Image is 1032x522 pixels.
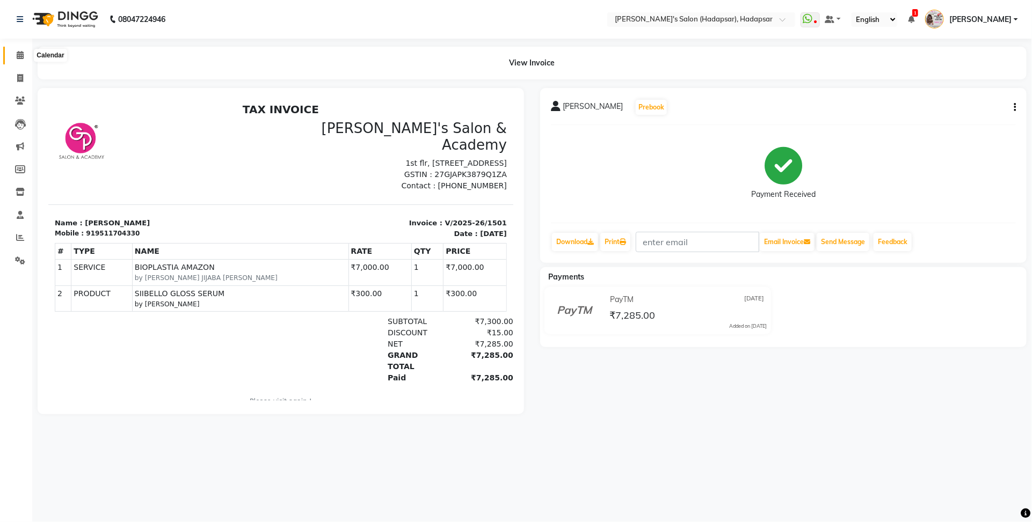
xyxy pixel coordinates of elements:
h3: [PERSON_NAME]'s Salon & Academy [239,21,459,55]
p: Please visit again ! [6,298,459,307]
th: TYPE [23,145,84,161]
input: enter email [636,232,759,252]
div: ₹15.00 [399,229,465,240]
p: GSTIN : 27GJAPK3879Q1ZA [239,70,459,82]
a: 1 [908,14,914,24]
span: SIIBELLO GLOSS SERUM [86,189,298,201]
p: Name : [PERSON_NAME] [6,119,226,130]
span: 1 [912,9,918,17]
div: Mobile : [6,130,35,139]
div: ₹7,285.00 [399,251,465,274]
a: Feedback [874,233,912,251]
td: ₹300.00 [395,187,459,212]
div: ₹7,285.00 [399,274,465,285]
div: ₹7,300.00 [399,217,465,229]
span: BIOPLASTIA AMAZON [86,163,298,174]
td: ₹7,000.00 [395,161,459,187]
div: 919511704330 [38,130,91,139]
span: Payments [548,272,584,282]
small: by [PERSON_NAME] [86,201,298,210]
button: Send Message [817,233,869,251]
span: [DATE] [744,294,764,305]
div: Paid [333,274,399,285]
div: DISCOUNT [333,229,399,240]
div: Calendar [34,49,67,62]
h2: TAX INVOICE [6,4,459,17]
div: View Invoice [38,47,1027,79]
th: NAME [84,145,300,161]
td: 1 [7,161,23,187]
p: Invoice : V/2025-26/1501 [239,119,459,130]
span: PayTM [610,294,634,305]
td: SERVICE [23,161,84,187]
td: 1 [364,187,395,212]
div: GRAND TOTAL [333,251,399,274]
div: SUBTOTAL [333,217,399,229]
td: 1 [364,161,395,187]
th: # [7,145,23,161]
p: Contact : [PHONE_NUMBER] [239,82,459,93]
p: Date : [DATE] [239,130,459,141]
a: Print [600,233,630,251]
td: 2 [7,187,23,212]
span: ₹7,285.00 [609,309,655,324]
div: ₹7,285.00 [399,240,465,251]
th: QTY [364,145,395,161]
small: by [PERSON_NAME] JIJABA [PERSON_NAME] [86,174,298,184]
a: Download [552,233,598,251]
th: PRICE [395,145,459,161]
td: PRODUCT [23,187,84,212]
img: PAVAN [925,10,944,28]
b: 08047224946 [118,4,165,34]
span: [PERSON_NAME] [563,101,623,116]
td: ₹300.00 [300,187,364,212]
button: Email Invoice [760,233,815,251]
p: 1st flr, [STREET_ADDRESS] [239,59,459,70]
div: Added on [DATE] [729,322,767,330]
td: ₹7,000.00 [300,161,364,187]
div: Payment Received [751,189,816,201]
button: Prebook [636,100,667,115]
span: [PERSON_NAME] [949,14,1012,25]
img: logo [27,4,101,34]
th: RATE [300,145,364,161]
div: NET [333,240,399,251]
